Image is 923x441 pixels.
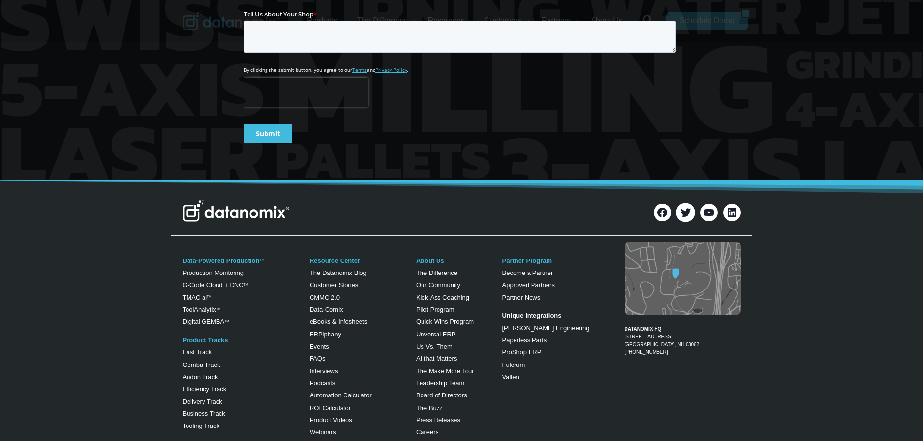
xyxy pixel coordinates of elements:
[416,380,465,387] a: Leadership Team
[416,343,453,350] a: Us Vs. Them
[310,380,335,387] a: Podcasts
[416,392,467,399] a: Board of Directors
[183,361,220,368] a: Gemba Track
[416,257,444,264] a: About Us
[625,326,662,332] strong: DATANOMIX HQ
[502,257,552,264] a: Partner Program
[416,281,460,289] a: Our Community
[310,331,341,338] a: ERPiphany
[183,336,228,344] a: Product Tracks
[183,385,227,393] a: Efficiency Track
[416,367,474,375] a: The Make More Tour
[502,373,519,380] a: Vallen
[183,373,218,380] a: Andon Track
[502,349,541,356] a: ProShop ERP
[625,318,741,356] figcaption: [PHONE_NUMBER]
[310,294,340,301] a: CMMC 2.0
[310,281,358,289] a: Customer Stories
[875,395,923,441] iframe: Chat Widget
[183,410,225,417] a: Business Track
[502,294,540,301] a: Partner News
[502,361,525,368] a: Fulcrum
[310,318,367,325] a: eBooks & Infosheets
[310,306,343,313] a: Data-Comix
[310,257,360,264] a: Resource Center
[5,270,160,436] iframe: Popup CTA
[183,306,216,313] a: ToolAnalytix
[183,349,212,356] a: Fast Track
[310,428,336,436] a: Webinars
[502,312,561,319] strong: Unique Integrations
[502,336,547,344] a: Paperless Parts
[310,416,352,424] a: Product Videos
[216,307,220,311] a: TM
[416,404,443,411] a: The Buzz
[310,404,351,411] a: ROI Calculator
[502,324,589,332] a: [PERSON_NAME] Engineering
[416,416,460,424] a: Press Releases
[416,306,454,313] a: Pilot Program
[416,331,456,338] a: Unversal ERP
[183,398,222,405] a: Delivery Track
[310,392,372,399] a: Automation Calculator
[416,294,469,301] a: Kick-Ass Coaching
[416,269,457,276] a: The Difference
[416,428,438,436] a: Careers
[416,318,474,325] a: Quick Wins Program
[502,281,554,289] a: Approved Partners
[183,422,220,429] a: Tooling Track
[310,269,367,276] a: The Datanomix Blog
[310,355,326,362] a: FAQs
[224,319,229,323] sup: TM
[310,343,329,350] a: Events
[183,318,229,325] a: Digital GEMBATM
[625,334,700,347] a: [STREET_ADDRESS][GEOGRAPHIC_DATA], NH 03062
[310,367,338,375] a: Interviews
[625,242,741,315] img: Datanomix map image
[502,269,553,276] a: Become a Partner
[416,355,457,362] a: AI that Matters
